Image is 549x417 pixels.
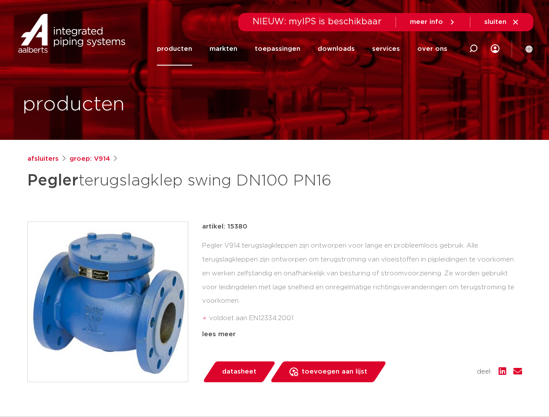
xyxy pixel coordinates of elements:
[209,311,522,325] li: voldoet aan EN12334:2001
[318,32,355,66] a: downloads
[209,325,522,339] li: werkdruk 16 Bar bij -10°C to 120°C
[410,18,456,26] a: meer info
[157,32,447,66] nav: Menu
[417,32,447,66] a: over ons
[255,32,300,66] a: toepassingen
[210,32,237,66] a: markten
[484,19,506,25] span: sluiten
[202,361,276,382] a: datasheet
[27,168,354,194] h1: terugslagklep swing DN100 PN16
[27,154,59,164] a: afsluiters
[157,32,192,66] a: producten
[410,19,443,25] span: meer info
[202,239,522,326] div: Pegler V914 terugslagkleppen zijn ontworpen voor lange en probleemloos gebruik. Alle terugslagkle...
[484,18,519,26] a: sluiten
[253,17,382,26] span: NIEUW: myIPS is beschikbaar
[70,154,110,164] a: groep: V914
[23,91,125,119] h1: producten
[27,173,78,189] strong: Pegler
[222,365,256,379] span: datasheet
[302,365,367,379] span: toevoegen aan lijst
[28,222,188,382] img: Product Image for Pegler terugslagklep swing DN100 PN16
[372,32,400,66] a: services
[202,222,247,232] p: artikel: 15380
[202,329,522,340] div: lees meer
[477,367,492,377] span: deel:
